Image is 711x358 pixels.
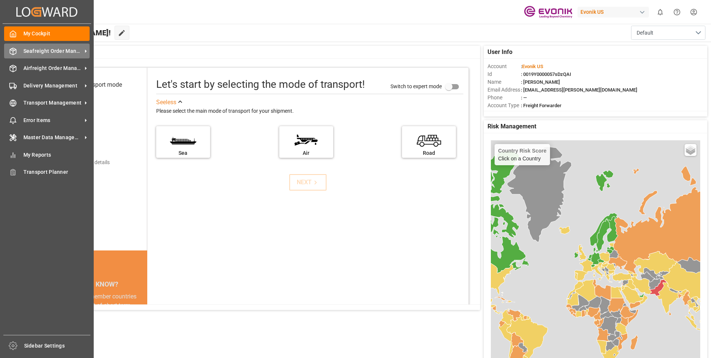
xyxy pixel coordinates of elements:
[488,63,521,70] span: Account
[521,95,527,100] span: : —
[23,168,90,176] span: Transport Planner
[23,30,90,38] span: My Cockpit
[406,149,452,157] div: Road
[488,48,512,57] span: User Info
[156,98,176,107] div: See less
[297,178,319,187] div: NEXT
[24,342,91,350] span: Sidebar Settings
[23,134,82,141] span: Master Data Management
[521,79,560,85] span: : [PERSON_NAME]
[669,4,685,20] button: Help Center
[488,70,521,78] span: Id
[578,7,649,17] div: Evonik US
[4,147,90,162] a: My Reports
[498,148,547,162] div: Click on a Country
[521,103,562,108] span: : Freight Forwarder
[4,165,90,179] a: Transport Planner
[23,151,90,159] span: My Reports
[4,26,90,41] a: My Cockpit
[23,47,82,55] span: Seafreight Order Management
[156,107,463,116] div: Please select the main mode of transport for your shipment.
[521,71,571,77] span: : 0019Y0000057sDzQAI
[631,26,705,40] button: open menu
[522,64,543,69] span: Evonik US
[488,78,521,86] span: Name
[283,149,329,157] div: Air
[524,6,572,19] img: Evonik-brand-mark-Deep-Purple-RGB.jpeg_1700498283.jpeg
[637,29,653,37] span: Default
[521,87,637,93] span: : [EMAIL_ADDRESS][PERSON_NAME][DOMAIN_NAME]
[578,5,652,19] button: Evonik US
[156,77,365,92] div: Let's start by selecting the mode of transport!
[488,86,521,94] span: Email Address
[488,122,536,131] span: Risk Management
[23,64,82,72] span: Airfreight Order Management
[160,149,206,157] div: Sea
[289,174,326,191] button: NEXT
[31,26,111,40] span: Hello [PERSON_NAME]!
[23,99,82,107] span: Transport Management
[685,144,696,156] a: Layers
[521,64,543,69] span: :
[498,148,547,154] h4: Country Risk Score
[390,83,442,89] span: Switch to expert mode
[23,82,82,90] span: Delivery Management
[652,4,669,20] button: show 0 new notifications
[488,94,521,102] span: Phone
[23,116,82,124] span: Error Items
[488,102,521,109] span: Account Type
[63,159,110,166] div: Add shipping details
[137,292,147,346] button: next slide / item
